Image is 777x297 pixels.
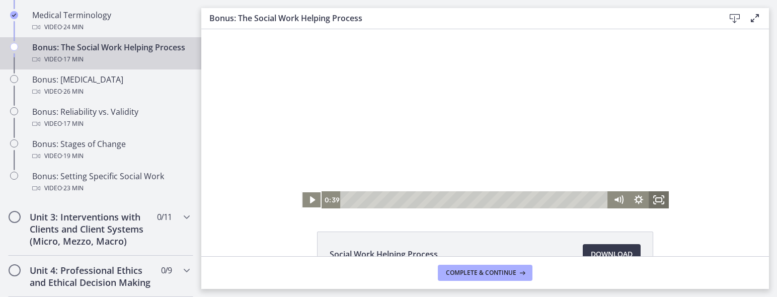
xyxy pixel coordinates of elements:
span: Complete & continue [446,269,516,277]
span: 0 / 9 [161,264,172,276]
div: Bonus: The Social Work Helping Process [32,41,189,65]
iframe: Video Lesson [201,29,769,208]
a: Download [583,244,641,264]
div: Video [32,53,189,65]
button: Show settings menu [427,162,447,179]
span: · 26 min [62,86,84,98]
button: Fullscreen [447,162,468,179]
button: Complete & continue [438,265,532,281]
span: · 19 min [62,150,84,162]
div: Video [32,150,189,162]
div: Bonus: Setting Specific Social Work [32,170,189,194]
span: 0 / 11 [157,211,172,223]
div: Video [32,86,189,98]
span: Download [591,248,633,260]
span: · 24 min [62,21,84,33]
h2: Unit 3: Interventions with Clients and Client Systems (Micro, Mezzo, Macro) [30,211,152,247]
span: · 17 min [62,118,84,130]
div: Video [32,182,189,194]
span: · 23 min [62,182,84,194]
div: Bonus: Stages of Change [32,138,189,162]
h3: Bonus: The Social Work Helping Process [209,12,709,24]
button: Mute [407,162,427,179]
i: Completed [10,11,18,19]
span: Social Work Helping Process [330,248,438,260]
div: Bonus: [MEDICAL_DATA] [32,73,189,98]
div: Video [32,118,189,130]
div: Medical Terminology [32,9,189,33]
div: Video [32,21,189,33]
h2: Unit 4: Professional Ethics and Ethical Decision Making [30,264,152,288]
div: Bonus: Reliability vs. Validity [32,106,189,130]
span: · 17 min [62,53,84,65]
